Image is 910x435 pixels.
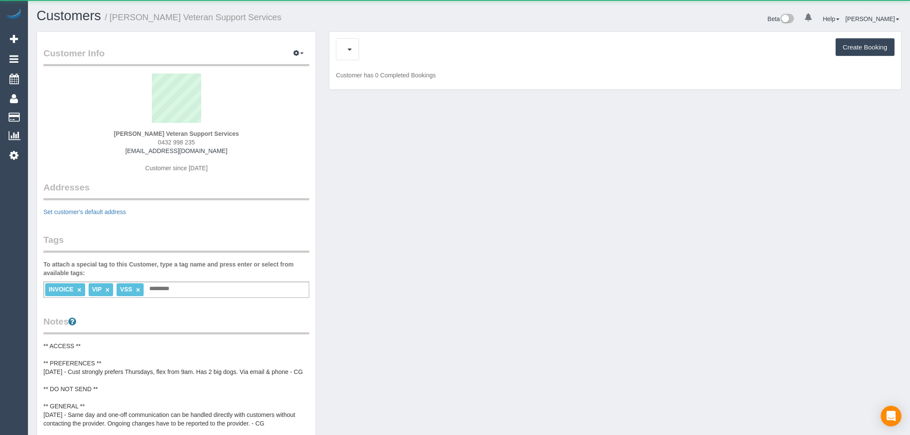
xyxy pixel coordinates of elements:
legend: Customer Info [43,47,309,66]
img: New interface [780,14,794,25]
span: INVOICE [49,286,74,293]
button: Create Booking [836,38,895,56]
span: VSS [120,286,132,293]
a: × [136,286,140,294]
span: 0432 998 235 [158,139,195,146]
legend: Tags [43,233,309,253]
a: Set customer's default address [43,208,126,215]
a: [PERSON_NAME] [845,15,899,22]
img: Automaid Logo [5,9,22,21]
div: Open Intercom Messenger [881,406,901,426]
span: Customer since [DATE] [145,165,208,172]
span: VIP [92,286,101,293]
a: [EMAIL_ADDRESS][DOMAIN_NAME] [126,147,227,154]
small: / [PERSON_NAME] Veteran Support Services [105,12,282,22]
a: Help [823,15,839,22]
label: To attach a special tag to this Customer, type a tag name and press enter or select from availabl... [43,260,309,277]
a: × [77,286,81,294]
strong: [PERSON_NAME] Veteran Support Services [114,130,239,137]
a: Beta [768,15,794,22]
p: Customer has 0 Completed Bookings [336,71,895,80]
legend: Notes [43,315,309,334]
a: Customers [37,8,101,23]
a: × [105,286,109,294]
